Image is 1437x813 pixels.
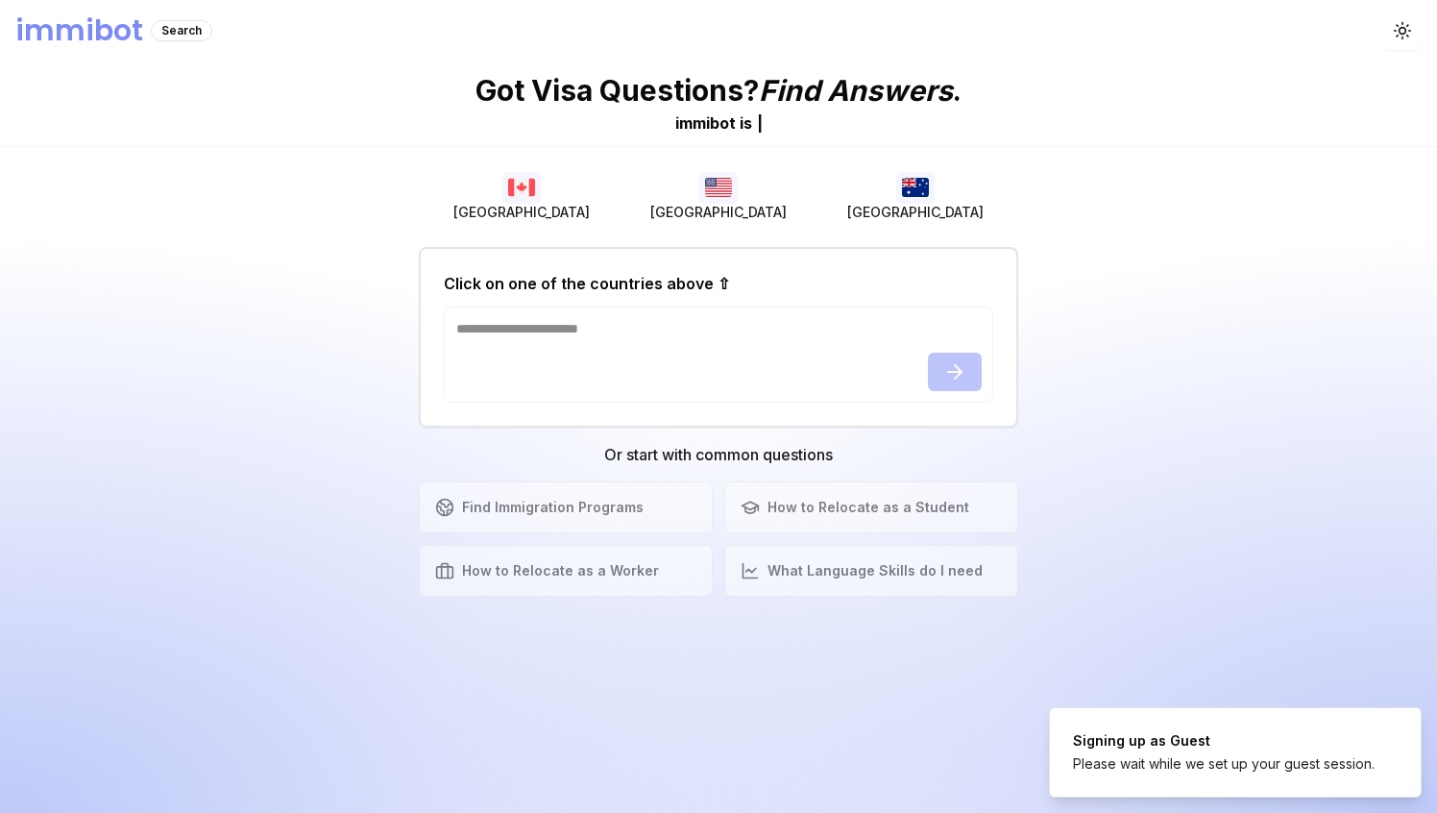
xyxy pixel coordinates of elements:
[419,443,1018,466] h3: Or start with common questions
[15,13,143,48] h1: immibot
[896,172,935,203] img: Australia flag
[502,172,541,203] img: Canada flag
[847,203,984,222] span: [GEOGRAPHIC_DATA]
[675,111,752,135] div: immibot is
[699,172,738,203] img: USA flag
[650,203,787,222] span: [GEOGRAPHIC_DATA]
[757,113,763,133] span: |
[475,73,962,108] p: Got Visa Questions? .
[151,20,212,41] div: Search
[1073,731,1375,751] div: Signing up as Guest
[759,73,953,108] span: Find Answers
[444,272,730,295] h2: Click on one of the countries above ⇧
[453,203,590,222] span: [GEOGRAPHIC_DATA]
[1073,754,1375,774] div: Please wait while we set up your guest session.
